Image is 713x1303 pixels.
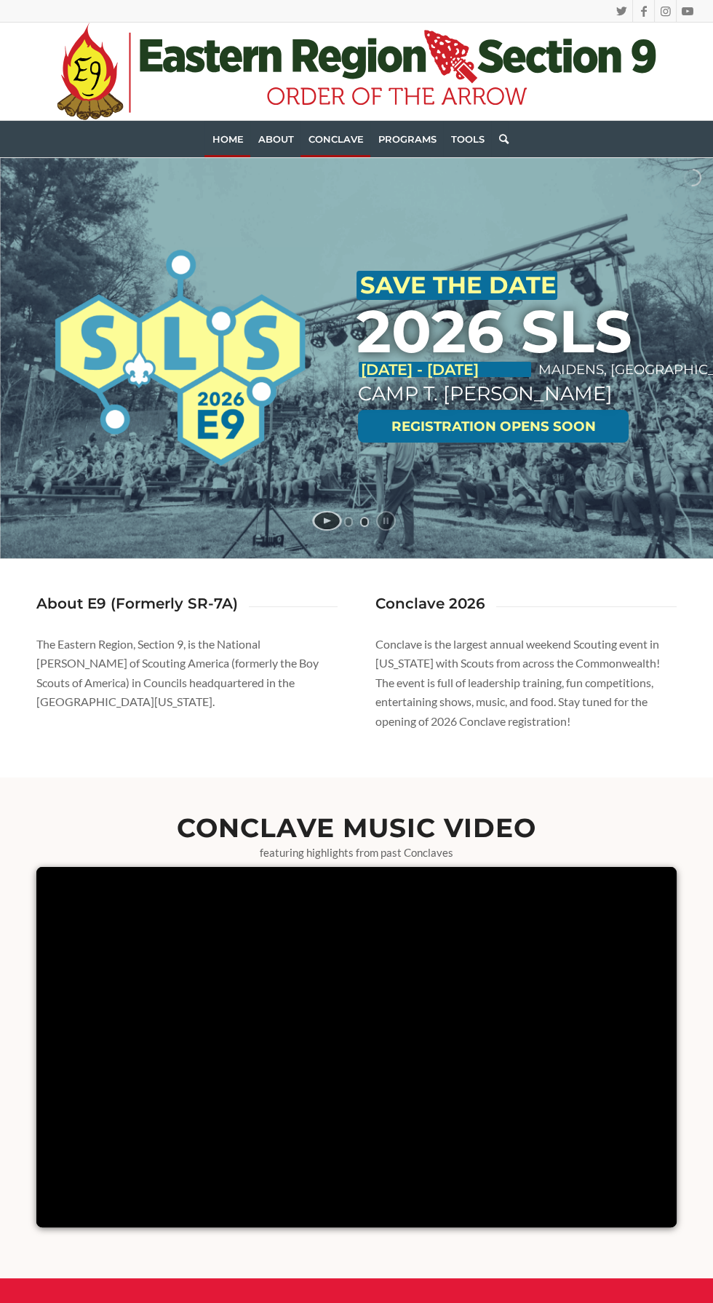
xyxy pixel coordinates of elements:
p: featuring highlights from past Conclaves [36,846,677,860]
h2: SAVE THE DATE [356,271,557,300]
a: About [250,121,300,157]
p: MAIDENS, [GEOGRAPHIC_DATA] [538,360,629,379]
a: Home [204,121,250,157]
span: Tools [450,133,484,145]
span: Programs [378,133,436,145]
iframe: E9 Conclave | A Higher Vision (Fireflies) [36,867,677,1227]
a: jump to slide 2 [360,517,369,527]
p: CAMP T. [PERSON_NAME] [358,379,632,408]
p: [DATE] - [DATE] [359,362,531,377]
span: About [258,133,293,145]
h3: Conclave 2026 [375,595,485,611]
a: Search [491,121,508,157]
a: Programs [370,121,443,157]
a: Conclave [300,121,370,157]
h1: 2026 SLS [356,300,632,363]
a: stop slideshow [376,511,396,531]
span: Conclave [308,133,363,145]
h3: About E9 (Formerly SR-7A) [36,595,238,611]
p: Conclave is the largest annual weekend Scouting event in [US_STATE] with Scouts from across the C... [375,635,677,731]
a: start slideshow [312,511,342,531]
p: The Eastern Region, Section 9, is the National [PERSON_NAME] of Scouting America (formerly the Bo... [36,635,338,712]
span: Home [212,133,243,145]
h2: Conclave Music Video [36,814,677,843]
a: Tools [443,121,491,157]
a: jump to slide 1 [344,517,353,527]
